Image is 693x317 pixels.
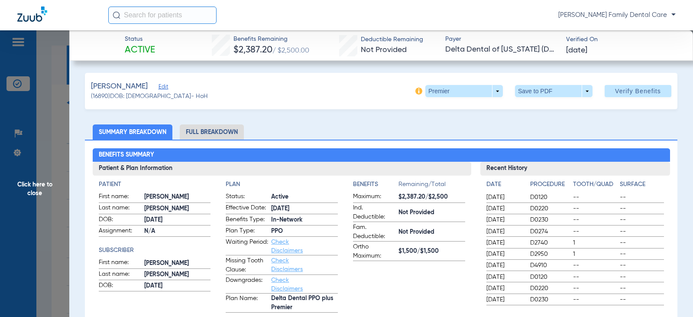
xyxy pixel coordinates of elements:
span: Ortho Maximum: [353,242,395,261]
span: -- [620,216,664,224]
span: [DATE] [486,250,523,258]
span: Fam. Deductible: [353,223,395,241]
span: Remaining/Total [398,180,465,192]
span: [DATE] [486,204,523,213]
span: Assignment: [99,226,141,237]
span: $2,387.20/$2,500 [398,193,465,202]
span: [DATE] [486,193,523,202]
span: Deductible Remaining [361,35,423,44]
span: D0120 [530,273,570,281]
span: -- [573,193,617,202]
span: Verified On [566,35,679,44]
h4: Benefits [353,180,398,189]
span: Active [125,44,155,56]
a: Check Disclaimers [271,258,303,272]
span: D0120 [530,193,570,202]
app-breakdown-title: Tooth/Quad [573,180,617,192]
span: -- [620,239,664,247]
h4: Plan [226,180,338,189]
span: [DATE] [566,45,587,56]
span: / $2,500.00 [272,47,309,54]
span: Downgrades: [226,276,268,293]
span: DOB: [99,215,141,225]
span: -- [573,216,617,224]
span: -- [573,204,617,213]
span: First name: [99,258,141,268]
app-breakdown-title: Benefits [353,180,398,192]
span: Not Provided [361,46,407,54]
span: Last name: [99,270,141,280]
span: [PERSON_NAME] [144,193,211,202]
span: D0230 [530,295,570,304]
span: Delta Dental of [US_STATE] (DDPA) - AI [445,44,558,55]
span: [DATE] [486,227,523,236]
span: Last name: [99,203,141,214]
span: N/A [144,227,211,236]
h3: Recent History [480,162,670,176]
button: Save to PDF [515,85,593,97]
span: $1,500/$1,500 [398,247,465,256]
span: [DATE] [486,273,523,281]
span: PPO [271,227,338,236]
span: -- [620,204,664,213]
span: Effective Date: [226,203,268,214]
h4: Tooth/Quad [573,180,617,189]
span: Delta Dental PPO plus Premier [271,294,338,312]
span: [PERSON_NAME] [144,270,211,279]
span: -- [620,227,664,236]
span: -- [573,295,617,304]
span: In-Network [271,216,338,225]
span: -- [573,284,617,293]
span: Edit [159,84,166,92]
input: Search for patients [108,7,217,24]
span: D0274 [530,227,570,236]
app-breakdown-title: Surface [620,180,664,192]
span: Status: [226,192,268,203]
span: [DATE] [486,216,523,224]
span: -- [620,193,664,202]
span: -- [573,261,617,270]
app-breakdown-title: Date [486,180,523,192]
span: Missing Tooth Clause: [226,256,268,275]
h4: Date [486,180,523,189]
span: -- [620,284,664,293]
span: 1 [573,250,617,258]
span: Not Provided [398,228,465,237]
span: Plan Name: [226,294,268,312]
span: -- [573,273,617,281]
app-breakdown-title: Procedure [530,180,570,192]
span: Payer [445,35,558,44]
span: [DATE] [486,239,523,247]
span: (16890) DOB: [DEMOGRAPHIC_DATA] - HoH [91,92,208,101]
button: Verify Benefits [605,85,671,97]
span: [DATE] [486,295,523,304]
span: Ind. Deductible: [353,203,395,222]
img: Zuub Logo [17,7,47,22]
h4: Patient [99,180,211,189]
span: D0220 [530,204,570,213]
span: Active [271,193,338,202]
span: [DATE] [144,216,211,225]
span: Not Provided [398,208,465,217]
span: -- [620,273,664,281]
li: Summary Breakdown [93,124,172,140]
span: D2950 [530,250,570,258]
span: [PERSON_NAME] Family Dental Care [558,11,676,20]
span: Benefits Type: [226,215,268,225]
span: DOB: [99,281,141,291]
span: Plan Type: [226,226,268,237]
h2: Benefits Summary [93,148,670,162]
span: [DATE] [144,281,211,291]
span: -- [573,227,617,236]
a: Check Disclaimers [271,277,303,292]
span: [DATE] [271,204,338,213]
span: First name: [99,192,141,203]
span: D4910 [530,261,570,270]
img: info-icon [415,88,422,95]
span: [PERSON_NAME] [144,259,211,268]
button: Premier [425,85,503,97]
span: [PERSON_NAME] [144,204,211,213]
a: Check Disclaimers [271,239,303,254]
